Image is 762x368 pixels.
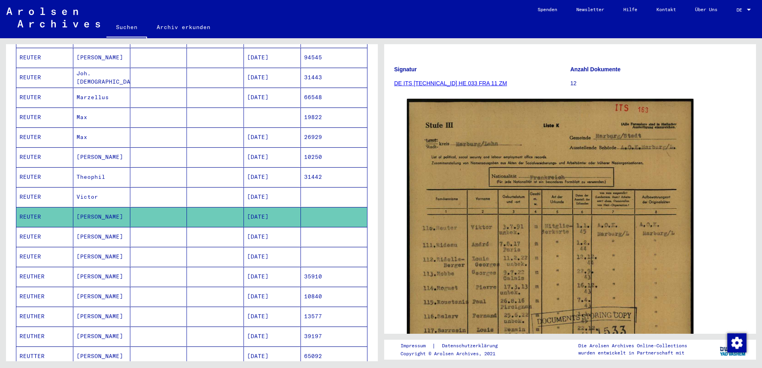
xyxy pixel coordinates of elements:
mat-cell: Theophil [73,167,130,187]
img: Arolsen_neg.svg [6,8,100,27]
mat-cell: 39197 [301,327,367,346]
mat-cell: REUTHER [16,287,73,306]
mat-cell: 31442 [301,167,367,187]
mat-cell: REUTER [16,127,73,147]
mat-cell: REUTER [16,247,73,266]
mat-cell: [DATE] [244,88,301,107]
a: Datenschutzerklärung [436,342,507,350]
mat-cell: [DATE] [244,68,301,87]
p: wurden entwickelt in Partnerschaft mit [578,349,687,356]
mat-cell: [DATE] [244,287,301,306]
mat-cell: REUTTER [16,346,73,366]
mat-cell: 26929 [301,127,367,147]
mat-cell: [DATE] [244,327,301,346]
mat-cell: REUTER [16,68,73,87]
mat-cell: [DATE] [244,346,301,366]
mat-cell: [DATE] [244,127,301,147]
mat-cell: Victor [73,187,130,207]
mat-cell: Max [73,127,130,147]
mat-cell: REUTER [16,147,73,167]
mat-cell: [DATE] [244,167,301,187]
mat-cell: REUTER [16,48,73,67]
mat-cell: [PERSON_NAME] [73,147,130,167]
mat-cell: 66548 [301,88,367,107]
mat-cell: [PERSON_NAME] [73,346,130,366]
img: Zustimmung ändern [727,333,746,352]
p: Die Arolsen Archives Online-Collections [578,342,687,349]
mat-cell: REUTHER [16,267,73,286]
mat-cell: [PERSON_NAME] [73,207,130,227]
mat-cell: 19822 [301,108,367,127]
mat-cell: REUTER [16,227,73,247]
mat-cell: REUTHER [16,327,73,346]
p: Copyright © Arolsen Archives, 2021 [401,350,507,357]
mat-cell: 65092 [301,346,367,366]
mat-cell: [DATE] [244,147,301,167]
a: DE ITS [TECHNICAL_ID] HE 033 FRA 11 ZM [394,80,507,86]
mat-cell: [DATE] [244,227,301,247]
mat-cell: REUTER [16,108,73,127]
a: Suchen [106,18,147,38]
a: Archiv erkunden [147,18,220,37]
mat-cell: REUTER [16,187,73,207]
mat-cell: [PERSON_NAME] [73,48,130,67]
span: DE [736,7,745,13]
b: Signatur [394,66,417,72]
mat-cell: [PERSON_NAME] [73,307,130,326]
mat-cell: [PERSON_NAME] [73,287,130,306]
mat-cell: Joh. [DEMOGRAPHIC_DATA] [73,68,130,87]
mat-cell: 10840 [301,287,367,306]
mat-cell: [DATE] [244,267,301,286]
mat-cell: [PERSON_NAME] [73,267,130,286]
mat-cell: [PERSON_NAME] [73,327,130,346]
mat-cell: Max [73,108,130,127]
div: | [401,342,507,350]
mat-cell: [DATE] [244,187,301,207]
b: Anzahl Dokumente [570,66,621,72]
mat-cell: [PERSON_NAME] [73,247,130,266]
mat-cell: REUTER [16,88,73,107]
mat-cell: [DATE] [244,48,301,67]
p: 12 [570,79,746,88]
mat-cell: [PERSON_NAME] [73,227,130,247]
mat-cell: 10250 [301,147,367,167]
mat-cell: [DATE] [244,247,301,266]
mat-cell: REUTER [16,207,73,227]
mat-cell: [DATE] [244,307,301,326]
a: Impressum [401,342,432,350]
mat-cell: Marzellus [73,88,130,107]
mat-cell: 13577 [301,307,367,326]
mat-cell: 94545 [301,48,367,67]
mat-cell: REUTHER [16,307,73,326]
mat-cell: 35910 [301,267,367,286]
mat-cell: 31443 [301,68,367,87]
img: yv_logo.png [718,339,748,359]
mat-cell: [DATE] [244,207,301,227]
mat-cell: REUTER [16,167,73,187]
